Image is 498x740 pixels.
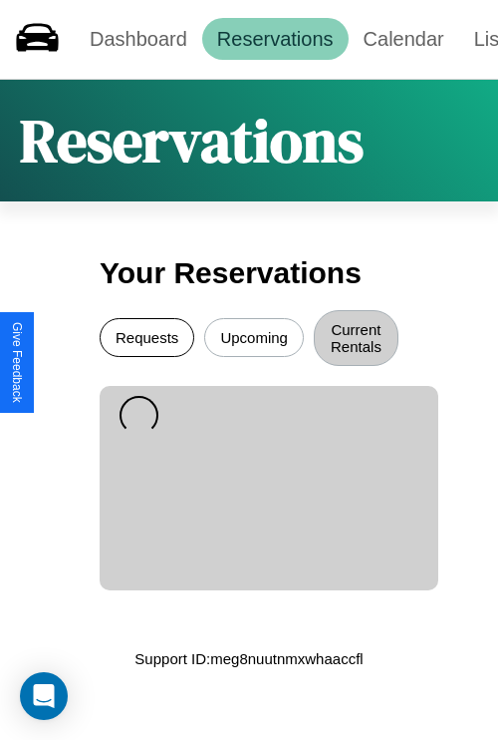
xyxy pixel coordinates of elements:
button: Current Rentals [314,310,398,366]
a: Reservations [202,18,349,60]
a: Calendar [349,18,459,60]
button: Upcoming [204,318,304,357]
p: Support ID: meg8nuutnmxwhaaccfl [134,645,363,672]
div: Give Feedback [10,322,24,403]
button: Requests [100,318,194,357]
h1: Reservations [20,100,364,182]
a: Dashboard [75,18,202,60]
div: Open Intercom Messenger [20,672,68,720]
h3: Your Reservations [100,246,398,300]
